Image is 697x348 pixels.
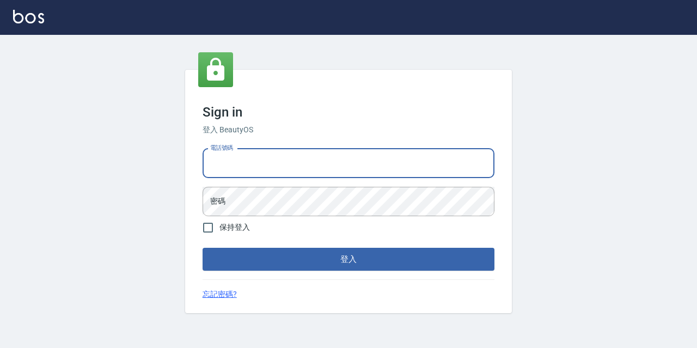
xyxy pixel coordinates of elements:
span: 保持登入 [219,222,250,233]
label: 電話號碼 [210,144,233,152]
img: Logo [13,10,44,23]
h3: Sign in [203,105,494,120]
button: 登入 [203,248,494,271]
h6: 登入 BeautyOS [203,124,494,136]
a: 忘記密碼? [203,289,237,300]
